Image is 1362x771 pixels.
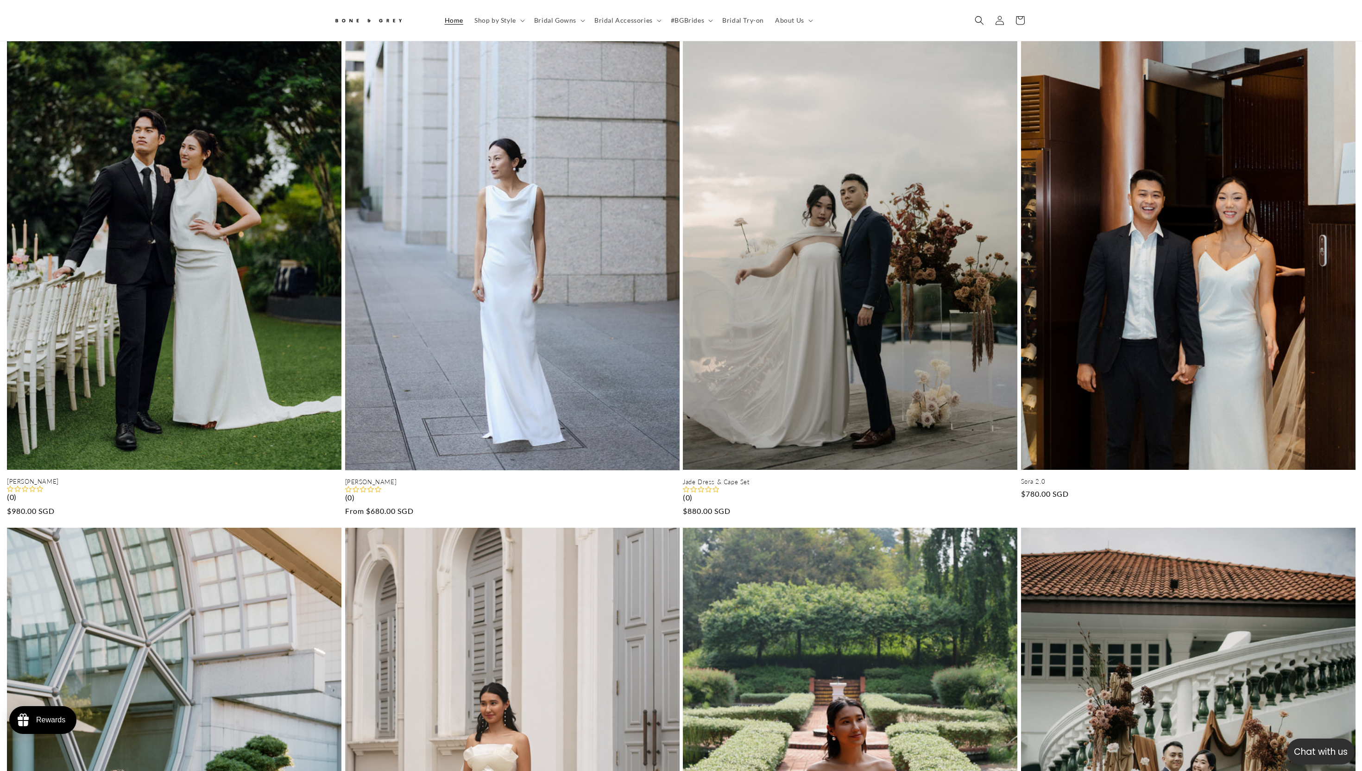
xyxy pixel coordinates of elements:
a: Home [439,11,469,30]
a: Bone and Grey Bridal [330,9,430,32]
img: Bone and Grey Bridal [334,13,403,28]
span: Home [445,16,463,25]
summary: Search [969,10,990,31]
summary: About Us [769,11,817,30]
span: About Us [775,16,804,25]
span: #BGBrides [671,16,704,25]
summary: #BGBrides [665,11,717,30]
summary: Bridal Gowns [529,11,589,30]
p: Chat with us [1287,745,1355,758]
div: Rewards [36,716,65,724]
span: Shop by Style [474,16,516,25]
span: Bridal Accessories [594,16,653,25]
a: Jade Dress & Cape Set [683,478,1017,486]
a: [PERSON_NAME] [345,478,680,486]
button: Open chatbox [1287,739,1355,765]
a: Sora 2.0 [1021,478,1356,486]
summary: Bridal Accessories [589,11,665,30]
a: Bridal Try-on [717,11,769,30]
span: Bridal Gowns [534,16,576,25]
summary: Shop by Style [469,11,529,30]
a: [PERSON_NAME] [7,478,341,486]
span: Bridal Try-on [722,16,764,25]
